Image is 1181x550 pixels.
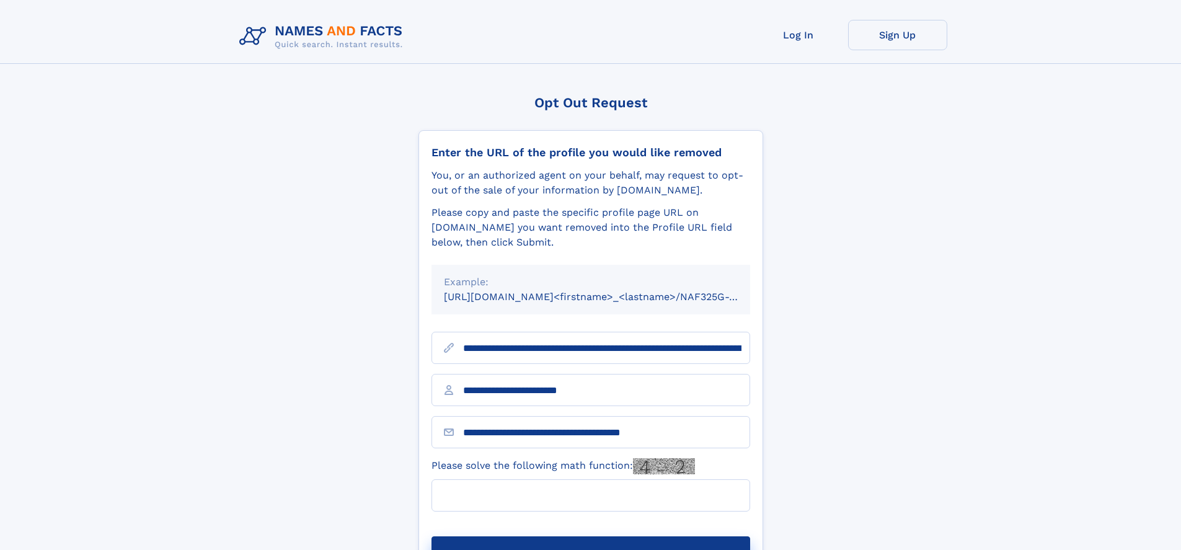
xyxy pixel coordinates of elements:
div: Example: [444,275,738,290]
img: Logo Names and Facts [234,20,413,53]
div: You, or an authorized agent on your behalf, may request to opt-out of the sale of your informatio... [431,168,750,198]
label: Please solve the following math function: [431,458,695,474]
div: Enter the URL of the profile you would like removed [431,146,750,159]
small: [URL][DOMAIN_NAME]<firstname>_<lastname>/NAF325G-xxxxxxxx [444,291,774,303]
div: Please copy and paste the specific profile page URL on [DOMAIN_NAME] you want removed into the Pr... [431,205,750,250]
div: Opt Out Request [418,95,763,110]
a: Sign Up [848,20,947,50]
a: Log In [749,20,848,50]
